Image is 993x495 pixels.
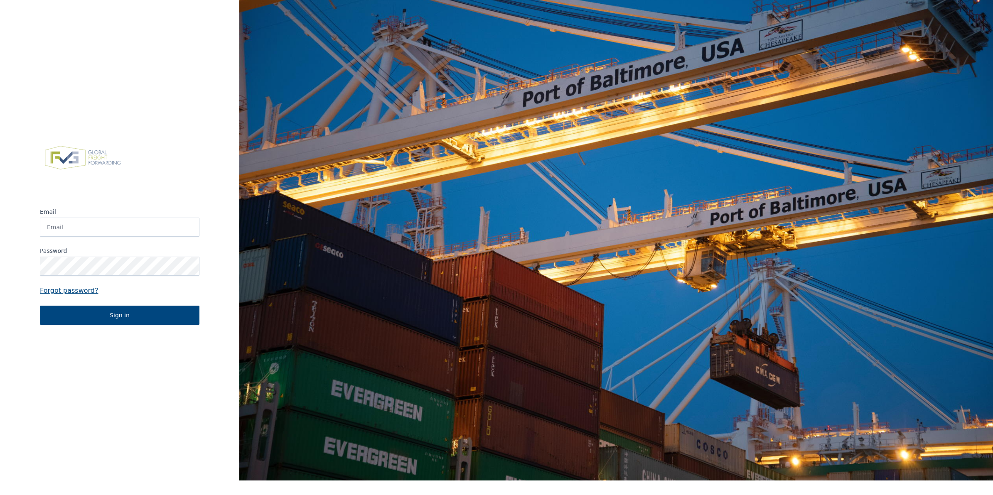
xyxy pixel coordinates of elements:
input: Email [40,218,199,237]
img: FVG - Global freight forwarding [40,141,126,174]
label: Password [40,247,199,255]
a: Forgot password? [40,286,199,296]
button: Sign in [40,306,199,325]
label: Email [40,208,199,216]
